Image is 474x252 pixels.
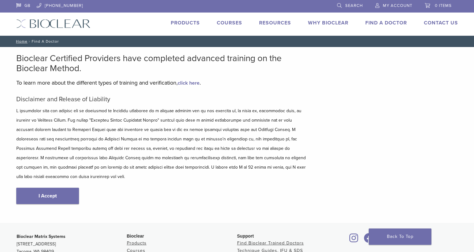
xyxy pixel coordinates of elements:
[16,188,79,204] a: I Accept
[308,20,348,26] a: Why Bioclear
[347,237,361,243] a: Bioclear
[435,3,452,8] span: 0 items
[16,96,308,103] h5: Disclaimer and Release of Liability
[16,78,308,87] p: To learn more about the different types of training and verification, .
[14,39,28,44] a: Home
[17,234,65,239] strong: Bioclear Matrix Systems
[217,20,242,26] a: Courses
[424,20,458,26] a: Contact Us
[365,20,407,26] a: Find A Doctor
[16,19,91,28] img: Bioclear
[28,40,32,43] span: /
[345,3,363,8] span: Search
[12,36,463,47] nav: Find A Doctor
[127,240,147,246] a: Products
[171,20,200,26] a: Products
[362,237,376,243] a: Bioclear
[237,234,254,239] span: Support
[259,20,291,26] a: Resources
[178,80,200,86] a: click here
[127,234,144,239] span: Bioclear
[16,106,308,181] p: L ipsumdolor sita con adipisc eli se doeiusmod te Incididu utlaboree do m aliquae adminim ven qu ...
[237,240,304,246] a: Find Bioclear Trained Doctors
[369,228,431,245] a: Back To Top
[383,3,412,8] span: My Account
[16,53,308,73] h2: Bioclear Certified Providers have completed advanced training on the Bioclear Method.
